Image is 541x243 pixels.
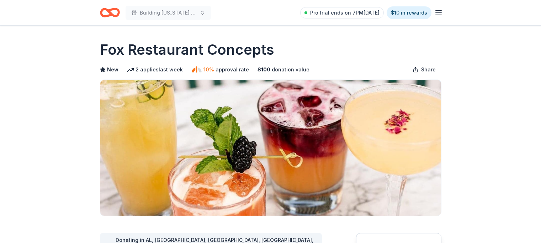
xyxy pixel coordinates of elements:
span: Building [US_STATE] Youth Gala [140,9,197,17]
img: Image for Fox Restaurant Concepts [100,80,441,216]
div: 2 applies last week [127,65,183,74]
button: Building [US_STATE] Youth Gala [126,6,211,20]
span: Share [421,65,436,74]
span: 10% [203,65,214,74]
h1: Fox Restaurant Concepts [100,40,274,60]
a: Pro trial ends on 7PM[DATE] [300,7,384,18]
span: $ 100 [258,65,270,74]
span: donation value [272,65,309,74]
a: $10 in rewards [387,6,431,19]
a: Home [100,4,120,21]
button: Share [407,63,441,77]
span: approval rate [216,65,249,74]
span: Pro trial ends on 7PM[DATE] [310,9,380,17]
span: New [107,65,118,74]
